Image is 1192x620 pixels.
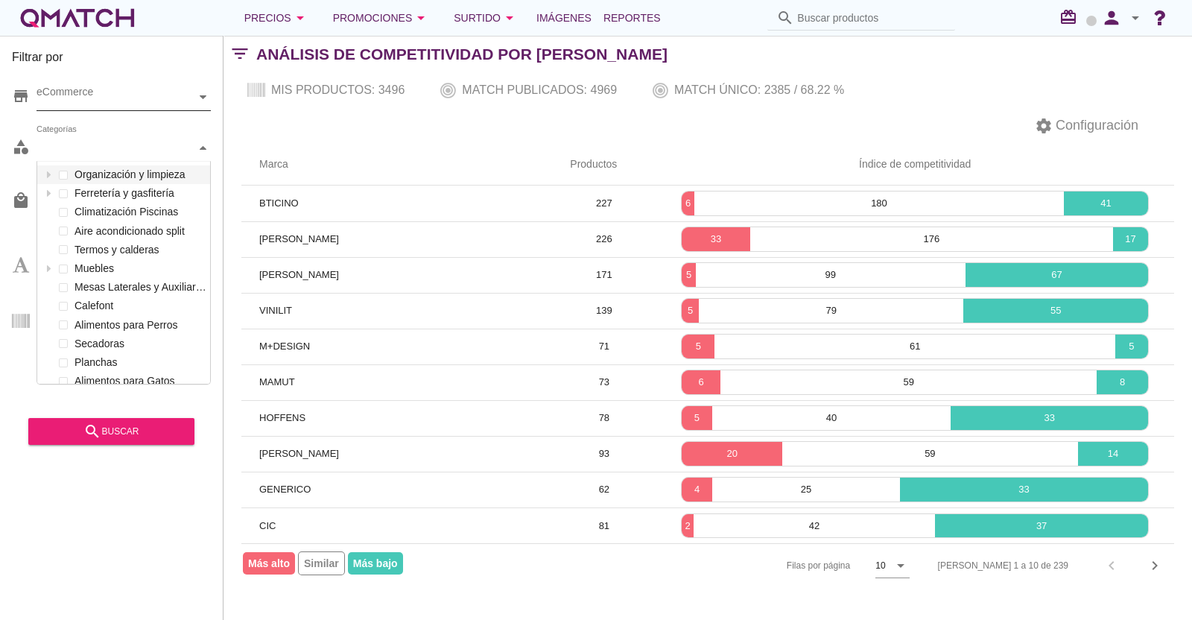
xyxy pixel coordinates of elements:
p: 14 [1078,446,1148,461]
span: MAMUT [259,376,295,387]
i: arrow_drop_down [1126,9,1144,27]
i: search [776,9,794,27]
p: 55 [963,303,1148,318]
button: Surtido [442,3,530,33]
i: arrow_drop_down [501,9,519,27]
i: arrow_drop_down [291,9,309,27]
p: 67 [966,268,1148,282]
th: Marca: Not sorted. [241,144,552,186]
td: 78 [552,400,656,436]
label: Alimentos para Perros [71,316,206,335]
span: GENERICO [259,484,311,495]
div: 10 [875,559,885,572]
td: 81 [552,507,656,543]
div: Promociones [333,9,431,27]
p: 33 [951,411,1148,426]
span: [PERSON_NAME] [259,269,339,280]
label: Alimentos para Gatos [71,372,206,390]
td: 93 [552,436,656,472]
p: 33 [900,482,1148,497]
i: chevron_right [1146,557,1164,575]
button: Next page [1141,552,1168,579]
i: arrow_drop_down [412,9,430,27]
p: 40 [712,411,951,426]
span: Imágenes [536,9,592,27]
td: 62 [552,472,656,507]
input: Buscar productos [797,6,946,30]
button: buscar [28,418,194,445]
p: 2 [682,519,693,534]
div: Precios [244,9,309,27]
span: HOFFENS [259,412,305,423]
span: Más alto [243,552,295,575]
div: buscar [40,423,183,440]
i: store [12,87,30,105]
p: 8 [1097,375,1148,390]
td: 227 [552,186,656,221]
p: 5 [682,411,711,426]
p: 5 [682,268,695,282]
p: 99 [696,268,966,282]
span: Configuración [1053,116,1138,136]
a: white-qmatch-logo [18,3,137,33]
div: Surtido [454,9,519,27]
p: 176 [750,232,1113,247]
span: Similar [298,551,345,575]
i: category [12,138,30,156]
span: BTICINO [259,197,299,209]
label: Termos y calderas [71,241,206,259]
p: 61 [714,339,1115,354]
label: Mesas Laterales y Auxiliares [71,278,206,297]
p: 4 [682,482,711,497]
i: arrow_drop_down [892,557,910,575]
button: Promociones [321,3,443,33]
label: Muebles [71,259,206,278]
p: 41 [1064,196,1148,211]
span: [PERSON_NAME] [259,448,339,459]
span: VINILIT [259,305,292,316]
a: Reportes [597,3,667,33]
label: Planchas [71,353,206,372]
p: 6 [682,375,720,390]
a: Imágenes [530,3,597,33]
p: 20 [682,446,782,461]
td: 226 [552,221,656,257]
span: CIC [259,520,276,531]
td: 171 [552,257,656,293]
p: 5 [682,303,699,318]
button: Configuración [1023,113,1150,139]
label: Ferretería y gasfitería [71,184,206,203]
i: search [83,423,101,440]
div: [PERSON_NAME] 1 a 10 de 239 [938,559,1068,572]
p: 79 [699,303,964,318]
button: Precios [232,3,321,33]
span: M+DESIGN [259,341,310,352]
label: Organización y limpieza [71,165,206,184]
p: 180 [694,196,1064,211]
h2: Análisis de competitividad por [PERSON_NAME] [256,42,668,66]
p: 5 [682,339,714,354]
i: settings [1035,117,1053,135]
th: Índice de competitividad: Not sorted. [656,144,1174,186]
p: 42 [694,519,935,534]
p: 5 [1115,339,1148,354]
h3: Filtrar por [12,48,211,72]
label: Climatización Piscinas [71,203,206,221]
span: Reportes [603,9,661,27]
p: 25 [712,482,900,497]
p: 59 [720,375,1097,390]
i: redeem [1059,8,1083,26]
span: [PERSON_NAME] [259,233,339,244]
i: local_mall [12,192,30,209]
label: Calefont [71,297,206,315]
p: 17 [1113,232,1148,247]
div: Filas por página [638,544,910,587]
p: 37 [935,519,1148,534]
td: 73 [552,364,656,400]
label: Secadoras [71,335,206,353]
i: person [1097,7,1126,28]
span: Más bajo [348,552,403,575]
p: 6 [682,196,694,211]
